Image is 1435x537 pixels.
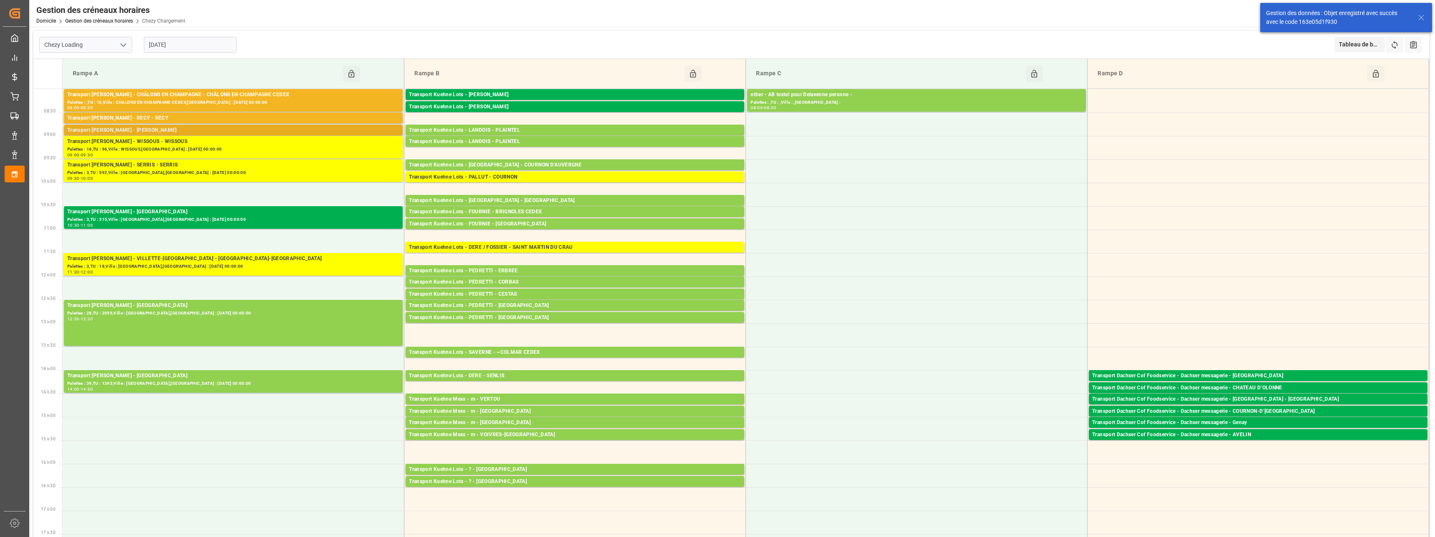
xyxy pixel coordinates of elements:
div: Palettes : 28,TU : 2055,Ville : [GEOGRAPHIC_DATA],[GEOGRAPHIC_DATA] : [DATE] 00:00:00 [67,310,399,317]
div: Palettes : 2,TU : 881,Ville : [GEOGRAPHIC_DATA],[GEOGRAPHIC_DATA] : [DATE] 00:00:00 [409,99,741,106]
a: Domicile [36,18,56,24]
div: Transport Kuehne Lots - ? - [GEOGRAPHIC_DATA] [409,478,741,486]
div: Transport Kuehne Lots - LANDOIS - PLAINTEL [409,138,741,146]
div: Palettes : 5,TU : 538,Ville : ~COLMAR CEDEX,Arrivée : [DATE] 00:00:00 [409,357,741,364]
div: Transport Kuehne Mess - m - VOIVRES-[GEOGRAPHIC_DATA] [409,431,741,439]
div: Palettes : ,TU : 87,Ville : VERTOU,[GEOGRAPHIC_DATA] : [DATE] 00:00:00 [409,404,741,411]
div: Transport Kuehne Lots - DERE / FOSSIER - SAINT MARTIN DU CRAU [409,243,741,252]
span: 15 h 30 [41,437,56,441]
div: Palettes : 3,TU : 315,Ville : [GEOGRAPHIC_DATA],[GEOGRAPHIC_DATA] : [DATE] 00:00:00 [67,216,399,223]
span: 14 h 30 [41,390,56,394]
div: 11:00 [81,223,93,227]
span: 09:30 [44,156,56,160]
span: 13 h 00 [41,320,56,324]
div: Transport Kuehne Lots - [PERSON_NAME] [409,103,741,111]
div: 10:30 [67,223,79,227]
div: - [763,106,764,110]
div: Transport [PERSON_NAME] - WISSOUS - WISSOUS [67,138,399,146]
div: Transport Dachser Cof Foodservice - Dachser messagerie - Genay [1092,419,1424,427]
div: Transport Kuehne Lots - PEDRETTI - [GEOGRAPHIC_DATA] [409,302,741,310]
div: 09:30 [81,153,93,157]
div: Palettes : 4,TU : 340,Ville : [GEOGRAPHIC_DATA],[GEOGRAPHIC_DATA] : [DATE] 00:00:00 [409,286,741,294]
div: Transport Dachser Cof Foodservice - Dachser messagerie - [GEOGRAPHIC_DATA] - [GEOGRAPHIC_DATA] [1092,395,1424,404]
span: 10 h 00 [41,179,56,184]
div: Palettes : 1,TU : 54,Ville : [PERSON_NAME],[GEOGRAPHIC_DATA] : [DATE] 00:00:00 [67,135,399,142]
div: Palettes : 3,TU : 18,Ville : [GEOGRAPHIC_DATA],[GEOGRAPHIC_DATA] : [DATE] 00:00:00 [67,263,399,270]
span: 17 h 30 [41,530,56,535]
div: Rampe A [69,66,343,82]
div: Transport Kuehne Lots - SAVERNE - ~COLMAR CEDEX [409,348,741,357]
div: Transport Dachser Cof Foodservice - Dachser messagerie - [GEOGRAPHIC_DATA] [1092,372,1424,380]
div: - [79,153,81,157]
div: Palettes : 1,TU : 64,Ville : [GEOGRAPHIC_DATA],[GEOGRAPHIC_DATA] : [DATE] 00:00:00 [409,427,741,434]
div: Palettes : ,TU : 36,Ville : RECY,[GEOGRAPHIC_DATA] : [DATE] 00:00:00 [67,123,399,130]
div: Palettes : 2,TU : ,Ville : [GEOGRAPHIC_DATA],[GEOGRAPHIC_DATA] : [DATE] 00:00:00 [409,310,741,317]
span: 09:00 [44,132,56,137]
div: Palettes : ,TU : ,Ville : ,[GEOGRAPHIC_DATA] : [751,99,1083,106]
div: Transport [PERSON_NAME] - SERRIS - SERRIS [67,161,399,169]
div: Transport Kuehne Lots - [GEOGRAPHIC_DATA] - COURNON D’AUVERGNE [409,161,741,169]
span: 11:30 [44,249,56,254]
div: Transport Kuehne Mess - m - [GEOGRAPHIC_DATA] [409,407,741,416]
div: Transport Kuehne Lots - DERE - SENLIS [409,372,741,380]
div: Palettes : 2,TU : 112,Ville : ERBREE,[GEOGRAPHIC_DATA] : [DATE] 00:00:00 [409,275,741,282]
div: 12:00 [81,270,93,274]
div: Transport Kuehne Mess - m - VERTOU [409,395,741,404]
div: 11:30 [67,270,79,274]
div: Palettes : 3,TU : 592,Ville : [GEOGRAPHIC_DATA],[GEOGRAPHIC_DATA] : [DATE] 00:00:00 [67,169,399,176]
span: 15 h 00 [41,413,56,418]
div: Palettes : 1,TU : 126,Ville : [GEOGRAPHIC_DATA],[GEOGRAPHIC_DATA] : [DATE] 00:00:00 [409,169,741,176]
div: Transport Kuehne Lots - LANDOIS - PLAINTEL [409,126,741,135]
div: - [79,387,81,391]
div: Transport Kuehne Lots - ? - [GEOGRAPHIC_DATA] [409,465,741,474]
div: - [79,223,81,227]
div: Gestion des créneaux horaires [36,4,185,16]
a: Gestion des créneaux horaires [65,18,133,24]
div: 10:00 [81,176,93,180]
div: Palettes : 3,TU : 421,Ville : [GEOGRAPHIC_DATA],[GEOGRAPHIC_DATA] : [DATE] 00:00:00 [409,205,741,212]
div: Palettes : ,TU : 285,Ville : [GEOGRAPHIC_DATA],[GEOGRAPHIC_DATA] : [DATE] 00:00:00 [409,380,741,387]
span: 12 h 30 [41,296,56,301]
div: Palettes : 1,TU : 9,Ville : [GEOGRAPHIC_DATA],[GEOGRAPHIC_DATA] : [DATE] 00:00:00 [1092,380,1424,387]
input: Type à rechercher/sélectionner [39,37,132,53]
div: Palettes : 1,TU : 19,Ville : AVELIN,[GEOGRAPHIC_DATA] : [DATE] 00:00:00 [1092,439,1424,446]
button: Ouvrir le menu [117,38,129,51]
div: Transport Kuehne Lots - FOURNIE - BRIGNOLES CEDEX [409,208,741,216]
div: Palettes : 1,TU : ,Ville : [GEOGRAPHIC_DATA],[GEOGRAPHIC_DATA] : [DATE] 00:00:00 [409,416,741,423]
div: Transport Kuehne Lots - PEDRETTI - [GEOGRAPHIC_DATA] [409,314,741,322]
div: 13:30 [81,317,93,321]
div: Transport [PERSON_NAME] - VILLETTE-[GEOGRAPHIC_DATA] - [GEOGRAPHIC_DATA]-[GEOGRAPHIC_DATA] [67,255,399,263]
div: Rampe C [753,66,1026,82]
div: 08:30 [81,106,93,110]
div: Transport [PERSON_NAME] - [GEOGRAPHIC_DATA] [67,208,399,216]
div: - [79,176,81,180]
div: Transport [PERSON_NAME] - [GEOGRAPHIC_DATA] [67,372,399,380]
div: Rampe B [411,66,684,82]
input: JJ-MM-AAAA [144,37,237,53]
div: Palettes : ,TU : 18,Ville : CHALONS EN CHAMPAGNE CEDEX,[GEOGRAPHIC_DATA] : [DATE] 00:00:00 [67,99,399,106]
div: 08:00 [67,106,79,110]
div: Transport Kuehne Lots - [GEOGRAPHIC_DATA] - [GEOGRAPHIC_DATA] [409,197,741,205]
div: Transport Dachser Cof Foodservice - Dachser messagerie - CHATEAU D’OLONNE [1092,384,1424,392]
div: Transport [PERSON_NAME] - [GEOGRAPHIC_DATA] [67,302,399,310]
span: 08:30 [44,109,56,113]
div: Palettes : ,TU : 116,Ville : [GEOGRAPHIC_DATA],[GEOGRAPHIC_DATA] : [DATE] 00:00:00 [409,322,741,329]
div: Transport [PERSON_NAME] - CHÂLONS EN CHAMPAGNE - CHÂLONS EN CHAMPAGNE CEDEX [67,91,399,99]
div: Palettes : ,TU : 623,Ville : [GEOGRAPHIC_DATA],[GEOGRAPHIC_DATA] : [DATE] 00:00:00 [409,252,741,259]
div: 08:00 [751,106,763,110]
div: Palettes : ,TU : 71,Ville : [GEOGRAPHIC_DATA],[GEOGRAPHIC_DATA] : [DATE] 00:00:00 [409,439,741,446]
div: Palettes : 2,TU : 671,Ville : [GEOGRAPHIC_DATA],[GEOGRAPHIC_DATA] : [DATE] 00:00:00 [409,486,741,493]
div: Palettes : ,TU : 76,Ville : CESTAS,[GEOGRAPHIC_DATA] : [DATE] 00:00:00 [409,299,741,306]
span: 13 h 30 [41,343,56,348]
span: 14 h 00 [41,366,56,371]
div: Transport Kuehne Mess - m - [GEOGRAPHIC_DATA] [409,419,741,427]
font: Tableau de bord [1339,41,1382,48]
div: 14:00 [67,387,79,391]
div: Transport Dachser Cof Foodservice - Dachser messagerie - AVELIN [1092,431,1424,439]
div: - [79,270,81,274]
div: Rampe D [1094,66,1367,82]
div: Transport Dachser Cof Foodservice - Dachser messagerie - COURNON-D’[GEOGRAPHIC_DATA] [1092,407,1424,416]
div: Transport Kuehne Lots - PEDRETTI - CESTAS [409,290,741,299]
div: Palettes : 3,TU : 56,Ville : BRIGNOLES CEDEX,Arrivée : [DATE] 00:00:00 [409,216,741,223]
div: Palettes : 7,TU : 473,Ville : [GEOGRAPHIC_DATA],[GEOGRAPHIC_DATA] : [DATE] 00:00:00 [409,182,741,189]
